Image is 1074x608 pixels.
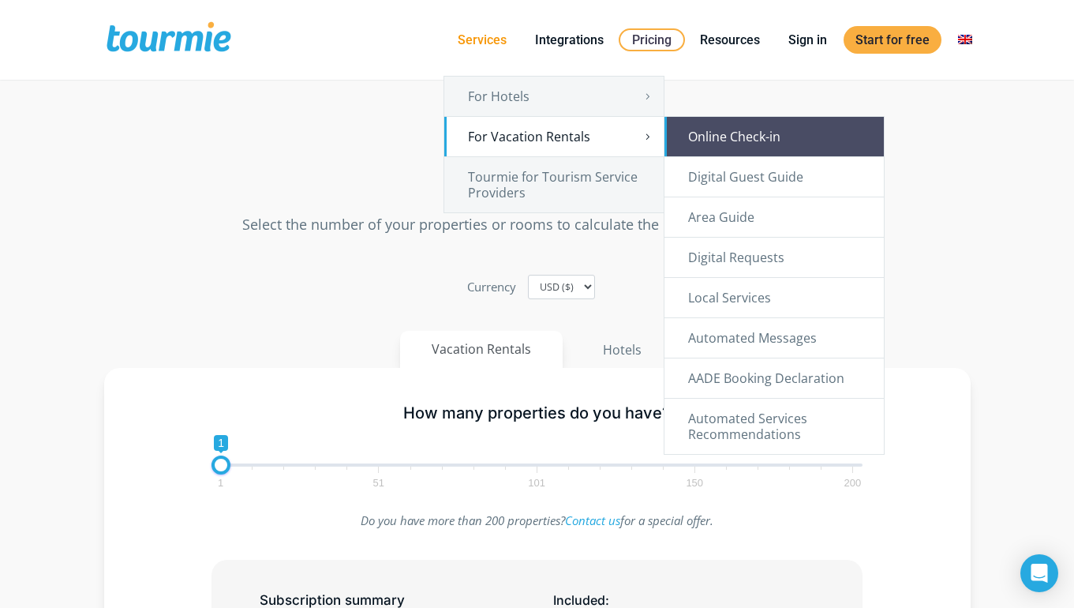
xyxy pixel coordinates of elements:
a: Digital Guest Guide [664,157,884,197]
a: Automated Messages [664,318,884,358]
a: For Hotels [444,77,664,116]
span: 1 [215,479,226,486]
a: Tourmie for Tourism Service Providers [444,157,664,212]
a: Services [446,30,518,50]
span: 1 [214,435,228,451]
a: Area Guide [664,197,884,237]
a: AADE Booking Declaration [664,358,884,398]
a: Integrations [523,30,616,50]
a: Pricing [619,28,685,51]
a: Digital Requests [664,238,884,277]
span: 101 [526,479,548,486]
span: Included [553,592,605,608]
p: Select the number of your properties or rooms to calculate the cost of your subscription. [104,214,971,235]
a: Contact us [565,512,620,528]
span: 150 [683,479,705,486]
a: For Vacation Rentals [444,117,664,156]
p: Do you have more than 200 properties? for a special offer. [211,510,863,531]
span: 51 [371,479,387,486]
a: Local Services [664,278,884,317]
h2: Pricing [104,152,971,189]
div: Open Intercom Messenger [1020,554,1058,592]
a: Automated Services Recommendations [664,399,884,454]
a: Sign in [776,30,839,50]
a: Resources [688,30,772,50]
h5: How many properties do you have? [211,403,863,423]
span: 200 [842,479,864,486]
a: Switch to [946,30,984,50]
label: Currency [467,276,516,298]
button: Hotels [571,331,674,369]
button: Vacation Rentals [400,331,563,368]
a: Start for free [844,26,941,54]
a: Online Check-in [664,117,884,156]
